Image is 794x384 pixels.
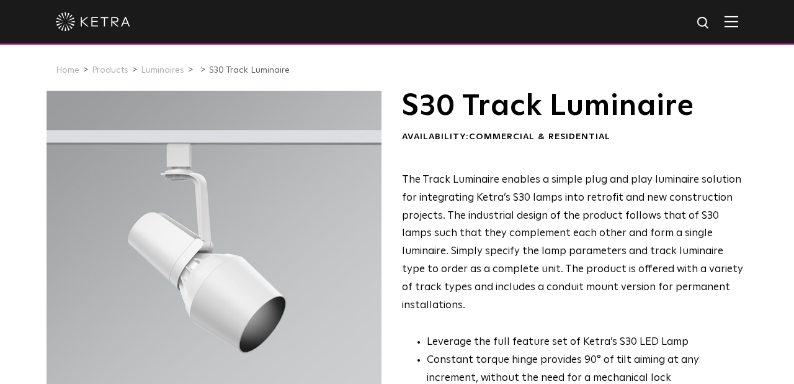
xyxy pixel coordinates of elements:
[209,66,290,75] a: S30 Track Luminaire
[402,131,744,144] div: Availability:
[725,16,738,27] img: Hamburger%20Nav.svg
[56,66,79,75] a: Home
[402,91,744,122] h1: S30 Track Luminaire
[427,334,744,352] li: Leverage the full feature set of Ketra’s S30 LED Lamp
[56,12,130,31] img: ketra-logo-2019-white
[696,16,711,31] img: search icon
[92,66,128,75] a: Products
[141,66,184,75] a: Luminaires
[469,132,610,141] span: Commercial & Residential
[402,175,743,311] span: The Track Luminaire enables a simple plug and play luminaire solution for integrating Ketra’s S30...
